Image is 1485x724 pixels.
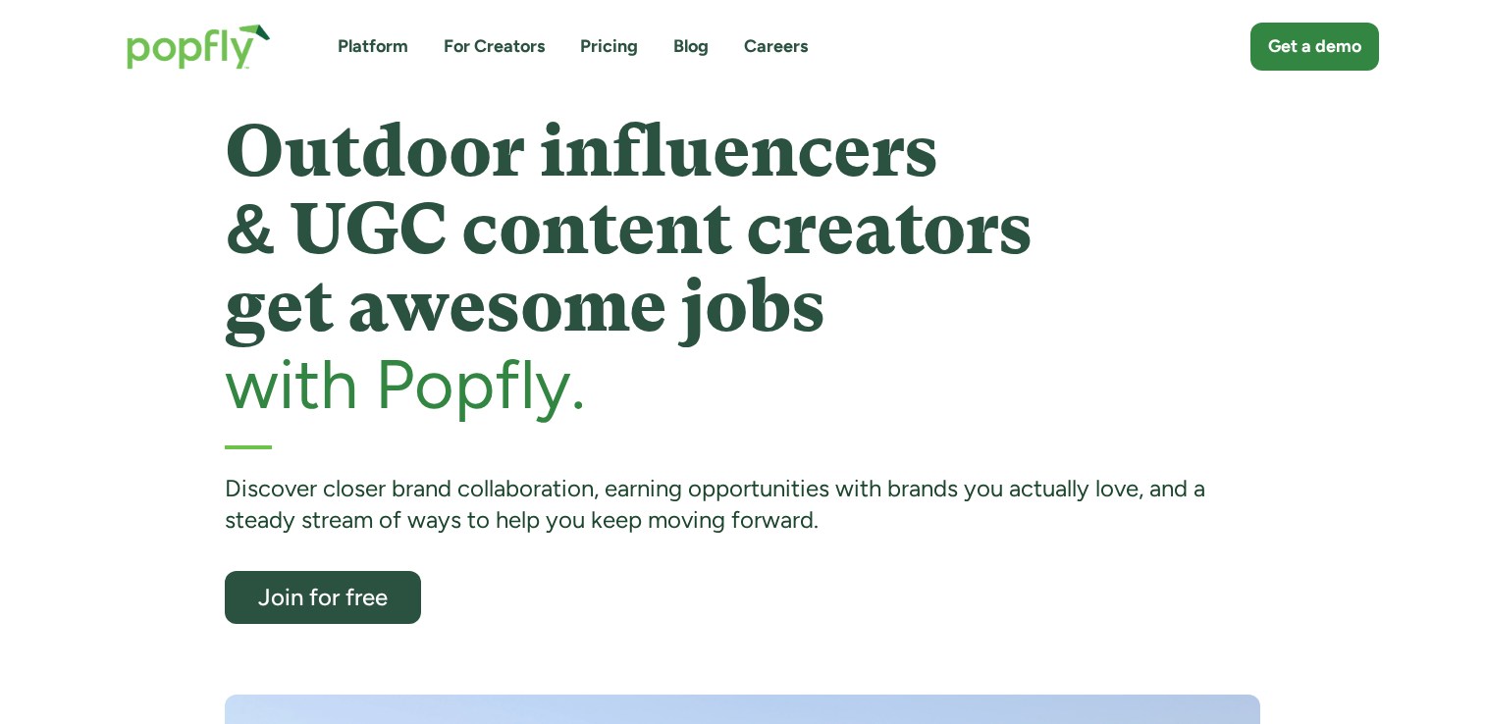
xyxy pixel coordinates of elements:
[338,34,408,59] a: Platform
[225,113,1260,346] h1: Outdoor influencers & UGC content creators get awesome jobs
[242,585,403,609] div: Join for free
[225,346,1260,422] h2: with Popfly.
[225,473,1260,537] div: Discover closer brand collaboration, earning opportunities with brands you actually love, and a s...
[107,4,291,89] a: home
[1250,23,1379,71] a: Get a demo
[1268,34,1361,59] div: Get a demo
[580,34,638,59] a: Pricing
[673,34,709,59] a: Blog
[444,34,545,59] a: For Creators
[225,571,421,624] a: Join for free
[744,34,808,59] a: Careers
